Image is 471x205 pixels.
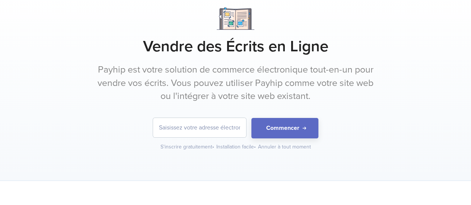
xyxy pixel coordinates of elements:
[212,144,214,150] span: •
[153,118,246,137] input: Saisissez votre adresse électronique
[254,144,256,150] span: •
[216,143,257,151] div: Installation facile
[12,37,459,56] h1: Vendre des Écrits en Ligne
[96,63,375,103] p: Payhip est votre solution de commerce électronique tout-en-un pour vendre vos écrits. Vous pouvez...
[160,143,215,151] div: S'inscrire gratuitement
[251,118,318,138] button: Commencer
[258,143,311,151] div: Annuler à tout moment
[217,7,254,30] img: Notebook.png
